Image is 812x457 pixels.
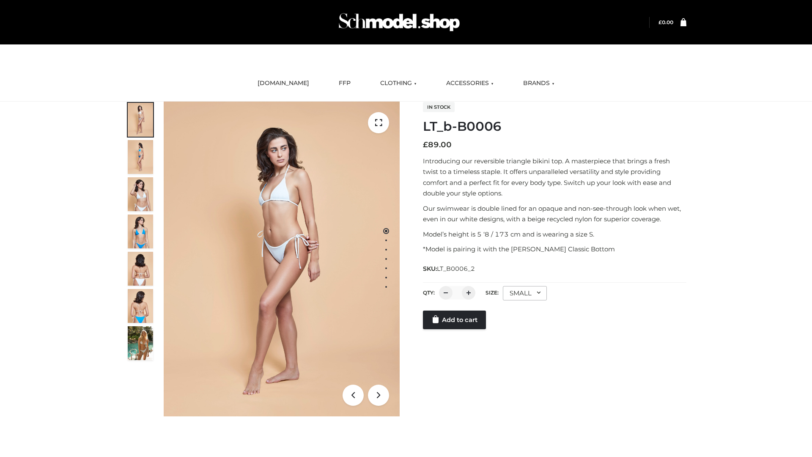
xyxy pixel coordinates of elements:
[128,252,153,286] img: ArielClassicBikiniTop_CloudNine_AzureSky_OW114ECO_7-scaled.jpg
[486,289,499,296] label: Size:
[423,244,686,255] p: *Model is pairing it with the [PERSON_NAME] Classic Bottom
[128,177,153,211] img: ArielClassicBikiniTop_CloudNine_AzureSky_OW114ECO_3-scaled.jpg
[437,265,475,273] span: LT_B0006_2
[423,203,686,225] p: Our swimwear is double lined for an opaque and non-see-through look when wet, even in our white d...
[332,74,357,93] a: FFP
[374,74,423,93] a: CLOTHING
[164,102,400,416] img: LT_b-B0006
[423,311,486,329] a: Add to cart
[423,156,686,199] p: Introducing our reversible triangle bikini top. A masterpiece that brings a fresh twist to a time...
[128,215,153,248] img: ArielClassicBikiniTop_CloudNine_AzureSky_OW114ECO_4-scaled.jpg
[336,6,463,39] img: Schmodel Admin 964
[658,19,673,25] a: £0.00
[658,19,673,25] bdi: 0.00
[423,102,455,112] span: In stock
[423,264,476,274] span: SKU:
[658,19,662,25] span: £
[440,74,500,93] a: ACCESSORIES
[423,119,686,134] h1: LT_b-B0006
[517,74,561,93] a: BRANDS
[251,74,315,93] a: [DOMAIN_NAME]
[423,289,435,296] label: QTY:
[423,140,452,149] bdi: 89.00
[128,103,153,137] img: ArielClassicBikiniTop_CloudNine_AzureSky_OW114ECO_1-scaled.jpg
[128,289,153,323] img: ArielClassicBikiniTop_CloudNine_AzureSky_OW114ECO_8-scaled.jpg
[128,140,153,174] img: ArielClassicBikiniTop_CloudNine_AzureSky_OW114ECO_2-scaled.jpg
[423,229,686,240] p: Model’s height is 5 ‘8 / 173 cm and is wearing a size S.
[423,140,428,149] span: £
[128,326,153,360] img: Arieltop_CloudNine_AzureSky2.jpg
[503,286,547,300] div: SMALL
